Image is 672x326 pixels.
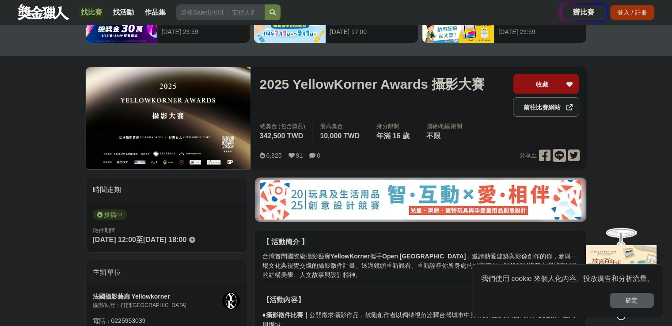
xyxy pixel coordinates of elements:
div: 協辦/執行： 打開[GEOGRAPHIC_DATA] [93,301,223,309]
div: 法國攝影藝廊 Yellowkorner [93,292,223,301]
span: 91 [296,152,303,159]
span: 我們使用 cookie 來個人化內容、投放廣告和分析流量。 [481,275,654,282]
div: 身分限制 [376,122,412,131]
strong: 活動內容 [269,296,297,303]
input: 這樣Sale也可以： 安聯人壽創意銷售法募集 [176,4,265,20]
img: d4b53da7-80d9-4dd2-ac75-b85943ec9b32.jpg [260,180,581,220]
span: 342,500 TWD [259,132,303,140]
span: 分享至 [519,149,536,162]
span: 至 [136,236,143,243]
span: [DATE] 18:00 [143,236,186,243]
span: 最高獎金 [320,122,362,131]
div: 國籍/地區限制 [426,122,463,131]
div: 時間走期 [86,178,247,202]
a: 找比賽 [77,6,106,19]
strong: 】 [297,296,304,303]
span: 總獎金 (包含獎品) [259,122,305,131]
span: 台灣首間國際級攝影藝廊 攜手 ，邀請熱愛建築與影像創作的你，參與一場文化與視覺交織的攝影徵件計畫。透過鏡頭重新觀看、重新詮釋你所身處的城市空間，記錄那些構築台灣城市風貌的結構美學、人文故事與設計精神。 [262,253,577,278]
span: 6,825 [266,152,281,159]
strong: 攝影徵件比賽｜ [266,311,309,318]
div: [DATE] 17:00 [330,27,414,37]
button: 確定 [610,293,654,308]
a: 前往比賽網站 [513,97,579,117]
a: 找活動 [109,6,137,19]
span: [DATE] 12:00 [93,236,136,243]
span: ♦︎ [262,311,266,318]
strong: 【 活動簡介 】 [262,238,308,246]
span: 0 [317,152,320,159]
div: 主辦單位 [86,260,247,285]
button: 收藏 [513,74,579,94]
img: Cover Image [86,67,251,169]
span: 10,000 TWD [320,132,360,140]
a: 作品集 [141,6,169,19]
div: [DATE] 23:59 [162,27,245,37]
span: 2025 YellowKorner Awards 攝影大賽 [259,74,485,94]
span: 年滿 16 歲 [376,132,410,140]
span: 不限 [426,132,440,140]
strong: YellowKorner [330,253,369,260]
div: 電話： 0225953039 [93,316,223,326]
strong: 【 [262,296,269,303]
span: 徵件期間 [93,227,116,234]
div: 登入 / 註冊 [610,5,654,20]
a: 辦比賽 [562,5,606,20]
img: 968ab78a-c8e5-4181-8f9d-94c24feca916.png [586,245,657,304]
span: 投稿中 [93,209,127,220]
strong: Open [GEOGRAPHIC_DATA] [382,253,466,260]
div: [DATE] 23:59 [498,27,582,37]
